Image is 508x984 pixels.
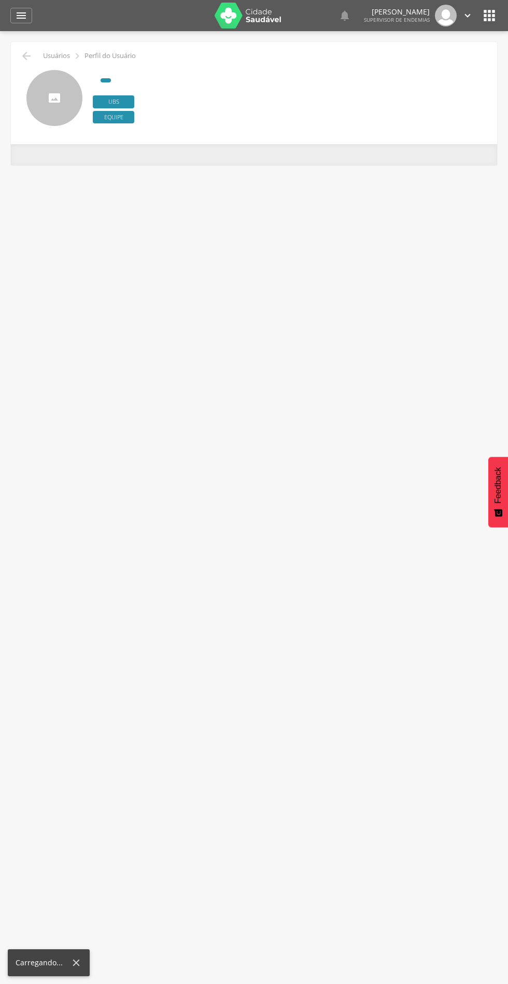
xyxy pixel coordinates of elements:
a:  [462,5,473,26]
span: Equipe [93,111,134,124]
button: Feedback - Mostrar pesquisa [488,457,508,527]
a:  [10,8,32,23]
span: Supervisor de Endemias [364,16,430,23]
i:  [15,9,27,22]
i:  [338,9,351,22]
i:  [481,7,498,24]
span: Feedback [493,467,503,503]
p: Perfil do Usuário [84,52,136,60]
p: Usuários [43,52,70,60]
a:  [338,5,351,26]
i: Voltar [20,50,33,62]
p: [PERSON_NAME] [364,8,430,16]
span: Ubs [93,95,134,108]
i:  [72,50,83,62]
i:  [462,10,473,21]
div: Carregando... [16,958,70,968]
